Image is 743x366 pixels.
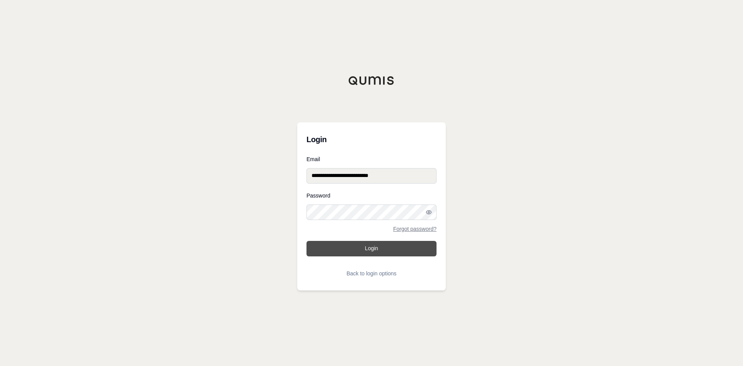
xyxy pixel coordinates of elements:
label: Password [306,193,437,198]
button: Back to login options [306,266,437,281]
img: Qumis [348,76,395,85]
button: Login [306,241,437,256]
label: Email [306,156,437,162]
a: Forgot password? [393,226,437,232]
h3: Login [306,132,437,147]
